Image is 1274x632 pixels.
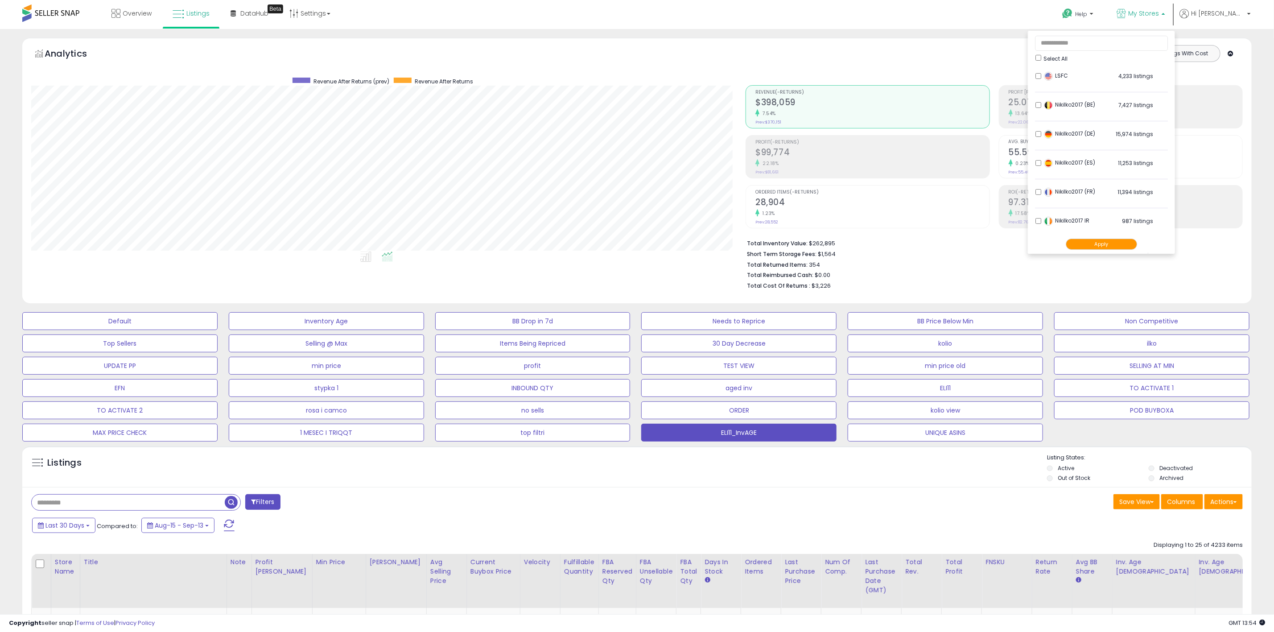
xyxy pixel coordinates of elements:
b: Total Returned Items: [747,261,808,268]
h2: 28,904 [755,197,989,209]
button: Top Sellers [22,335,218,352]
button: 30 Day Decrease [641,335,837,352]
button: Default [22,312,218,330]
button: UNIQUE ASINS [848,424,1043,442]
span: Nikilko2017 (BE) [1044,101,1095,108]
button: ilko [1054,335,1249,352]
button: Last 30 Days [32,518,95,533]
span: Listings [186,9,210,18]
span: Nikilko2017 (ES) [1044,159,1095,166]
div: Inv. Age [DEMOGRAPHIC_DATA] [1116,558,1192,576]
div: FBA Total Qty [680,558,697,586]
button: POD BUYBOXA [1054,401,1249,419]
h2: $398,059 [755,97,989,109]
span: Nikilko2017 (DE) [1044,130,1095,137]
span: Revenue After Returns (prev) [313,78,389,85]
span: Ordered Items [755,190,989,194]
span: Overview [123,9,152,18]
button: MAX PRICE CHECK [22,424,218,442]
button: stypka 1 [229,379,424,397]
button: rosa i camco [229,401,424,419]
span: $1,564 [818,250,836,258]
span: $0.00 [815,271,830,279]
span: Revenue After Returns [415,78,473,85]
h2: 55.59% [1009,147,1242,159]
small: Prev: 28,552 [755,219,778,225]
label: Out of Stock [1058,474,1090,482]
b: Total Cost Of Returns : [747,282,810,289]
div: Num of Comp. [825,558,858,576]
button: Selling @ Max [229,335,424,352]
div: Current Buybox Price [470,558,516,576]
div: Fulfillable Quantity [564,558,595,576]
div: Avg BB Share [1076,558,1109,576]
div: Total Rev. [905,558,938,576]
div: FNSKU [985,558,1028,567]
label: Deactivated [1159,464,1193,472]
small: 7.54% [759,110,776,117]
div: [PERSON_NAME] [370,558,423,567]
div: Velocity [524,558,557,567]
small: Prev: $81,661 [755,169,779,175]
div: Ordered Items [745,558,777,576]
span: 11,394 listings [1117,188,1153,196]
p: Listing States: [1047,454,1252,462]
span: My Stores [1128,9,1159,18]
div: FBA Reserved Qty [602,558,632,586]
button: Columns [1161,494,1203,509]
button: Filters [245,494,280,510]
label: Archived [1159,474,1183,482]
div: Days In Stock [705,558,737,576]
span: Columns [1167,497,1195,506]
button: Aug-15 - Sep-13 [141,518,214,533]
button: BB Price Below Min [848,312,1043,330]
button: UPDATE PP [22,357,218,375]
div: Avg Selling Price [430,558,463,586]
span: 11,253 listings [1118,159,1153,167]
b: Total Reimbursed Cash: [747,271,813,279]
button: profit [435,357,631,375]
button: Save View [1113,494,1160,509]
div: Note [231,558,248,567]
div: Displaying 1 to 25 of 4233 items [1154,541,1243,549]
h2: 25.07% [1009,97,1242,109]
b: (-Returns) [775,90,804,95]
span: 15,974 listings [1116,130,1153,138]
b: (-Returns) [790,190,819,194]
i: Get Help [1062,8,1073,19]
span: Profit [755,140,989,145]
button: min price [229,357,424,375]
small: Days In Stock. [705,576,710,584]
button: INBOUND QTY [435,379,631,397]
span: 354 [809,260,820,269]
span: ROI [1009,190,1242,194]
button: EFN [22,379,218,397]
h5: Analytics [45,47,104,62]
small: 1.23% [759,210,775,217]
small: Prev: 22.06% [1009,120,1032,125]
button: ORDER [641,401,837,419]
h2: 97.31% [1009,197,1242,209]
li: $262,895 [747,237,1236,248]
div: Store Name [55,558,76,576]
button: aged inv [641,379,837,397]
small: Prev: $370,151 [755,120,781,125]
span: LSFC [1044,72,1068,79]
small: Prev: 82.76% [1009,219,1031,225]
div: Min Price [316,558,362,567]
a: Terms of Use [76,619,114,627]
span: Hi [PERSON_NAME] [1191,9,1245,18]
button: TO ACTIVATE 1 [1054,379,1249,397]
span: 987 listings [1122,217,1153,225]
button: top filtri [435,424,631,442]
div: Return Rate [1036,558,1068,576]
button: TO ACTIVATE 2 [22,401,218,419]
button: Needs to Reprice [641,312,837,330]
button: Items Being Repriced [435,335,631,352]
img: spain.png [1044,159,1053,168]
img: belgium.png [1044,101,1053,110]
small: 22.18% [759,160,779,167]
div: Total Profit [945,558,978,576]
b: (-Returns) [1016,190,1045,194]
div: Profit [PERSON_NAME] [256,558,309,576]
